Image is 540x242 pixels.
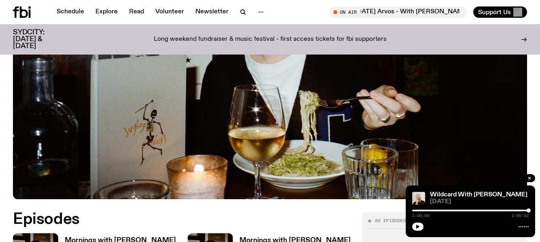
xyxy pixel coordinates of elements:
h2: Episodes [13,212,352,227]
a: Read [124,6,149,18]
a: Schedule [52,6,89,18]
button: Support Us [473,6,527,18]
a: Newsletter [191,6,233,18]
h3: SYDCITY: [DATE] & [DATE] [13,29,65,50]
span: [DATE] [430,199,529,205]
a: Wildcard With [PERSON_NAME] [430,191,527,198]
span: 1:00:02 [512,214,529,218]
a: Volunteer [150,6,189,18]
span: 86 episodes [375,219,406,223]
span: Support Us [478,8,511,16]
a: Explore [91,6,123,18]
p: Long weekend fundraiser & music festival - first access tickets for fbi supporters [154,36,387,43]
button: On Air[DATE] Arvos - With [PERSON_NAME] [329,6,467,18]
img: Stuart is smiling charmingly, wearing a black t-shirt against a stark white background. [412,192,425,205]
span: 1:00:00 [412,214,429,218]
